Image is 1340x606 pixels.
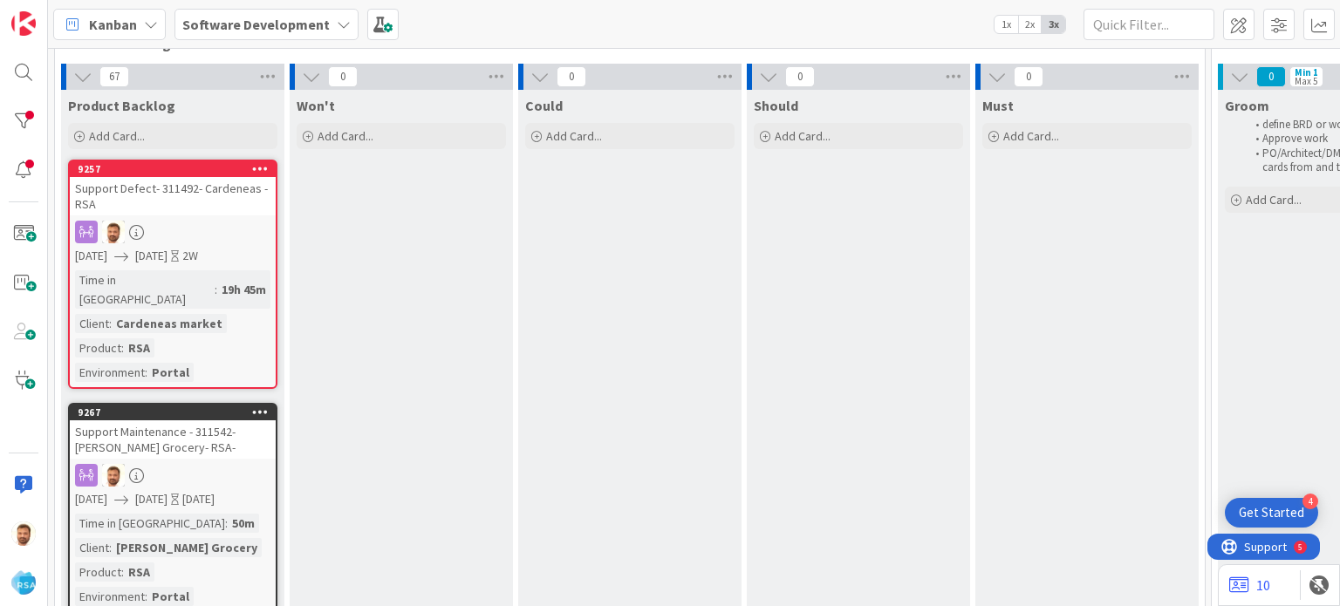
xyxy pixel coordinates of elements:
[225,514,228,533] span: :
[89,128,145,144] span: Add Card...
[1295,68,1318,77] div: Min 1
[754,97,798,114] span: Should
[145,363,147,382] span: :
[785,66,815,87] span: 0
[68,160,277,389] a: 9257Support Defect- 311492- Cardeneas -RSAAS[DATE][DATE]2WTime in [GEOGRAPHIC_DATA]:19h 45mClient...
[145,587,147,606] span: :
[102,464,125,487] img: AS
[75,338,121,357] div: Product
[75,490,107,508] span: [DATE]
[1256,66,1286,87] span: 0
[1084,9,1214,40] input: Quick Filter...
[70,221,276,243] div: AS
[215,280,217,299] span: :
[124,338,154,357] div: RSA
[99,66,129,87] span: 67
[228,514,259,533] div: 50m
[37,3,79,24] span: Support
[75,587,145,606] div: Environment
[217,280,270,299] div: 19h 45m
[75,514,225,533] div: Time in [GEOGRAPHIC_DATA]
[1014,66,1043,87] span: 0
[1042,16,1065,33] span: 3x
[995,16,1018,33] span: 1x
[1239,504,1304,521] div: Get Started
[11,11,36,36] img: Visit kanbanzone.com
[1246,192,1302,208] span: Add Card...
[75,314,109,333] div: Client
[70,161,276,177] div: 9257
[121,338,124,357] span: :
[182,247,198,265] div: 2W
[147,363,194,382] div: Portal
[70,161,276,215] div: 9257Support Defect- 311492- Cardeneas -RSA
[89,14,137,35] span: Kanban
[75,270,215,309] div: Time in [GEOGRAPHIC_DATA]
[70,405,276,459] div: 9267Support Maintenance - 311542- [PERSON_NAME] Grocery- RSA-
[121,562,124,582] span: :
[78,163,276,175] div: 9257
[124,562,154,582] div: RSA
[135,490,167,508] span: [DATE]
[135,247,167,265] span: [DATE]
[1225,97,1269,114] span: Groom
[75,562,121,582] div: Product
[557,66,586,87] span: 0
[297,97,335,114] span: Won't
[982,97,1014,114] span: Must
[546,128,602,144] span: Add Card...
[75,363,145,382] div: Environment
[11,570,36,595] img: avatar
[70,464,276,487] div: AS
[1225,498,1318,528] div: Open Get Started checklist, remaining modules: 4
[68,97,175,114] span: Product Backlog
[78,406,276,419] div: 9267
[112,314,227,333] div: Cardeneas market
[70,177,276,215] div: Support Defect- 311492- Cardeneas -RSA
[775,128,831,144] span: Add Card...
[102,221,125,243] img: AS
[1229,575,1270,596] a: 10
[318,128,373,144] span: Add Card...
[1018,16,1042,33] span: 2x
[70,420,276,459] div: Support Maintenance - 311542- [PERSON_NAME] Grocery- RSA-
[1302,494,1318,509] div: 4
[1295,77,1317,85] div: Max 5
[109,538,112,557] span: :
[1003,128,1059,144] span: Add Card...
[147,587,194,606] div: Portal
[182,16,330,33] b: Software Development
[328,66,358,87] span: 0
[11,521,36,546] img: AS
[91,7,95,21] div: 5
[70,405,276,420] div: 9267
[75,538,109,557] div: Client
[525,97,563,114] span: Could
[109,314,112,333] span: :
[112,538,262,557] div: [PERSON_NAME] Grocery
[75,247,107,265] span: [DATE]
[182,490,215,508] div: [DATE]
